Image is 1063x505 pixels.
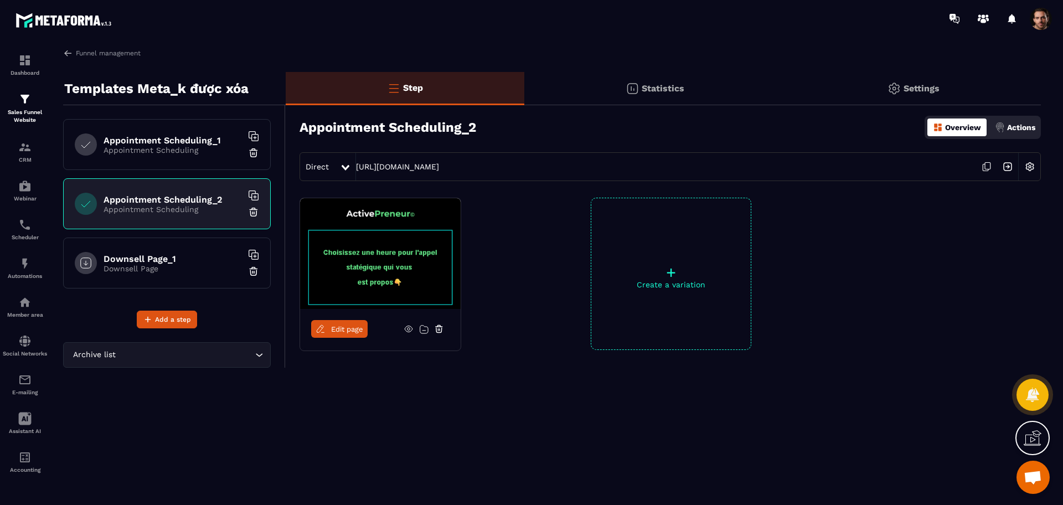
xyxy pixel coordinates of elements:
input: Search for option [118,349,252,361]
h3: Appointment Scheduling_2 [300,120,476,135]
a: Assistant AI [3,404,47,442]
div: Mở cuộc trò chuyện [1016,461,1050,494]
a: accountantaccountantAccounting [3,442,47,481]
img: scheduler [18,218,32,231]
img: stats.20deebd0.svg [626,82,639,95]
p: Appointment Scheduling [104,205,242,214]
p: Automations [3,273,47,279]
span: Add a step [155,314,191,325]
h6: Downsell Page_1 [104,254,242,264]
p: Member area [3,312,47,318]
p: Social Networks [3,351,47,357]
a: schedulerschedulerScheduler [3,210,47,249]
p: Actions [1007,123,1035,132]
span: Direct [306,162,329,171]
img: arrow [63,48,73,58]
button: Add a step [137,311,197,328]
p: Create a variation [591,280,751,289]
img: setting-gr.5f69749f.svg [887,82,901,95]
p: Scheduler [3,234,47,240]
img: dashboard-orange.40269519.svg [933,122,943,132]
a: [URL][DOMAIN_NAME] [356,162,439,171]
img: trash [248,266,259,277]
a: social-networksocial-networkSocial Networks [3,326,47,365]
img: trash [248,147,259,158]
a: Funnel management [63,48,141,58]
p: Settings [904,83,940,94]
a: Edit page [311,320,368,338]
a: formationformationDashboard [3,45,47,84]
img: arrow-next.bcc2205e.svg [997,156,1018,177]
p: + [591,265,751,280]
img: formation [18,54,32,67]
a: automationsautomationsWebinar [3,171,47,210]
p: Sales Funnel Website [3,109,47,124]
img: formation [18,92,32,106]
img: social-network [18,334,32,348]
a: emailemailE-mailing [3,365,47,404]
p: CRM [3,157,47,163]
p: Step [403,83,423,93]
img: image [300,198,461,309]
img: formation [18,141,32,154]
img: actions.d6e523a2.png [995,122,1005,132]
img: logo [16,10,115,30]
img: bars-o.4a397970.svg [387,81,400,95]
a: automationsautomationsMember area [3,287,47,326]
p: Templates Meta_k được xóa [64,78,249,100]
p: Downsell Page [104,264,242,273]
span: Archive list [70,349,118,361]
img: trash [248,207,259,218]
img: automations [18,257,32,270]
a: formationformationCRM [3,132,47,171]
p: Overview [945,123,981,132]
p: E-mailing [3,389,47,395]
img: setting-w.858f3a88.svg [1019,156,1040,177]
img: email [18,373,32,387]
p: Webinar [3,195,47,202]
span: Edit page [331,325,363,333]
img: automations [18,296,32,309]
p: Statistics [642,83,684,94]
p: Assistant AI [3,428,47,434]
a: formationformationSales Funnel Website [3,84,47,132]
h6: Appointment Scheduling_1 [104,135,242,146]
p: Dashboard [3,70,47,76]
p: Appointment Scheduling [104,146,242,154]
div: Search for option [63,342,271,368]
a: automationsautomationsAutomations [3,249,47,287]
h6: Appointment Scheduling_2 [104,194,242,205]
img: accountant [18,451,32,464]
p: Accounting [3,467,47,473]
img: automations [18,179,32,193]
